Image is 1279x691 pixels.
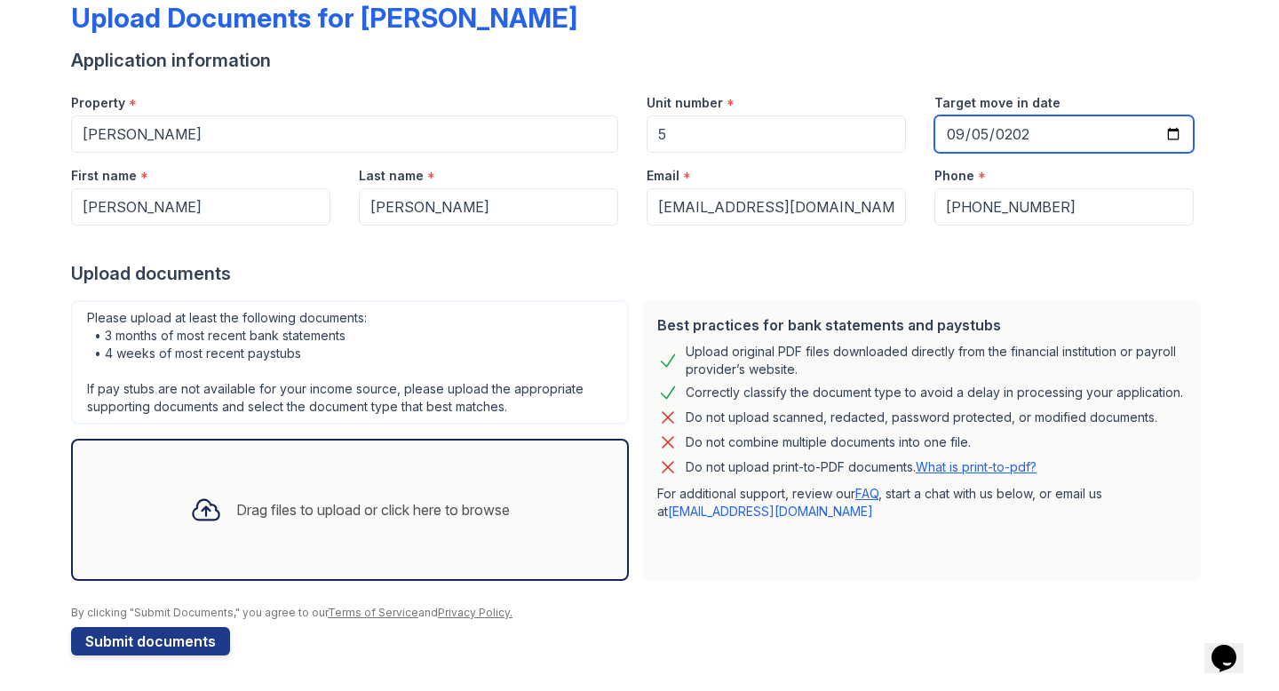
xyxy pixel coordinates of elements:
[686,407,1157,428] div: Do not upload scanned, redacted, password protected, or modified documents.
[438,606,512,619] a: Privacy Policy.
[647,167,679,185] label: Email
[686,343,1187,378] div: Upload original PDF files downloaded directly from the financial institution or payroll provider’...
[934,167,974,185] label: Phone
[686,382,1183,403] div: Correctly classify the document type to avoid a delay in processing your application.
[71,261,1208,286] div: Upload documents
[359,167,424,185] label: Last name
[71,167,137,185] label: First name
[328,606,418,619] a: Terms of Service
[71,627,230,655] button: Submit documents
[71,2,577,34] div: Upload Documents for [PERSON_NAME]
[71,606,1208,620] div: By clicking "Submit Documents," you agree to our and
[71,300,629,425] div: Please upload at least the following documents: • 3 months of most recent bank statements • 4 wee...
[647,94,723,112] label: Unit number
[657,314,1187,336] div: Best practices for bank statements and paystubs
[657,485,1187,520] p: For additional support, review our , start a chat with us below, or email us at
[686,432,971,453] div: Do not combine multiple documents into one file.
[855,486,878,501] a: FAQ
[934,94,1061,112] label: Target move in date
[236,499,510,520] div: Drag files to upload or click here to browse
[916,459,1037,474] a: What is print-to-pdf?
[668,504,873,519] a: [EMAIL_ADDRESS][DOMAIN_NAME]
[686,458,1037,476] p: Do not upload print-to-PDF documents.
[71,94,125,112] label: Property
[71,48,1208,73] div: Application information
[1204,620,1261,673] iframe: chat widget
